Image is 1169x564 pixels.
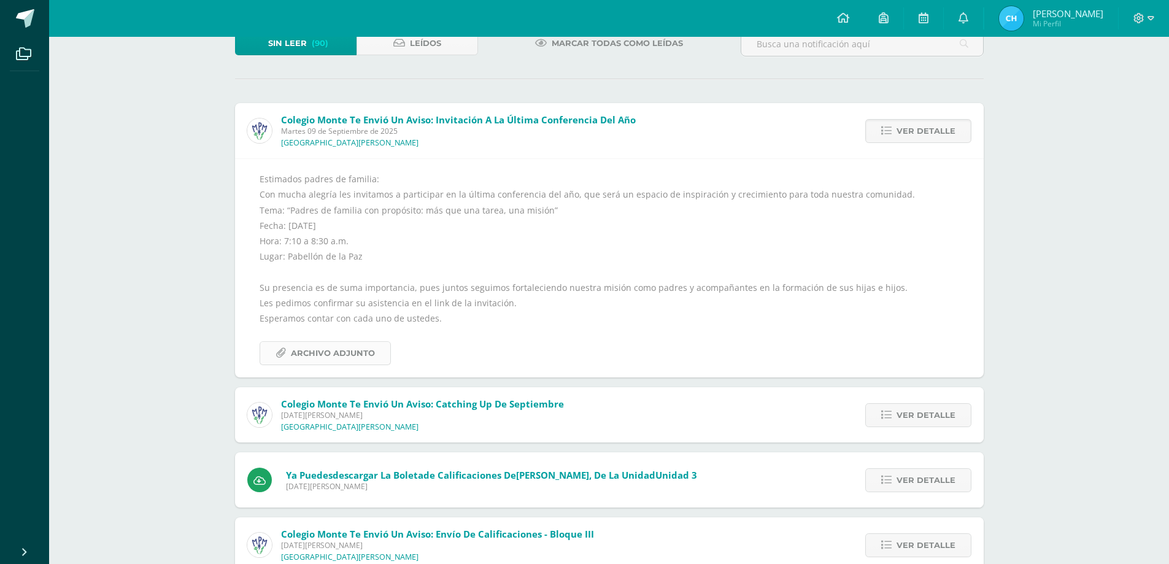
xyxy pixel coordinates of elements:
span: (90) [312,32,328,55]
span: Colegio Monte te envió un aviso: Envío de calificaciones - Bloque III [281,528,594,540]
a: Leídos [357,31,478,55]
p: [GEOGRAPHIC_DATA][PERSON_NAME] [281,422,419,432]
span: [PERSON_NAME] [516,469,589,481]
span: Ver detalle [897,404,955,427]
a: Sin leer(90) [235,31,357,55]
span: [DATE][PERSON_NAME] [286,481,697,492]
span: Leídos [410,32,441,55]
span: descargar la boleta [333,469,423,481]
span: Ya puedes de calificaciones de , de la unidad [286,469,697,481]
p: [GEOGRAPHIC_DATA][PERSON_NAME] [281,138,419,148]
span: [DATE][PERSON_NAME] [281,410,564,420]
span: Colegio Monte te envió un aviso: Catching Up de Septiembre [281,398,564,410]
span: Marcar todas como leídas [552,32,683,55]
span: Archivo Adjunto [291,342,375,365]
span: Ver detalle [897,534,955,557]
p: [GEOGRAPHIC_DATA][PERSON_NAME] [281,552,419,562]
img: a3978fa95217fc78923840df5a445bcb.png [247,118,272,143]
span: [DATE][PERSON_NAME] [281,540,594,550]
span: Unidad 3 [655,469,697,481]
span: Martes 09 de Septiembre de 2025 [281,126,636,136]
a: Archivo Adjunto [260,341,391,365]
span: Sin leer [268,32,307,55]
img: a3978fa95217fc78923840df5a445bcb.png [247,533,272,557]
img: 542930866f24a6db26a991f4cef3b17c.png [999,6,1024,31]
img: a3978fa95217fc78923840df5a445bcb.png [247,403,272,427]
span: Ver detalle [897,120,955,142]
div: Estimados padres de familia: Con mucha alegría les invitamos a participar en la última conferenci... [260,171,959,365]
input: Busca una notificación aquí [741,32,983,56]
span: Colegio Monte te envió un aviso: Invitación a la última conferencia del año [281,114,636,126]
span: [PERSON_NAME] [1033,7,1103,20]
span: Mi Perfil [1033,18,1103,29]
a: Marcar todas como leídas [520,31,698,55]
span: Ver detalle [897,469,955,492]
